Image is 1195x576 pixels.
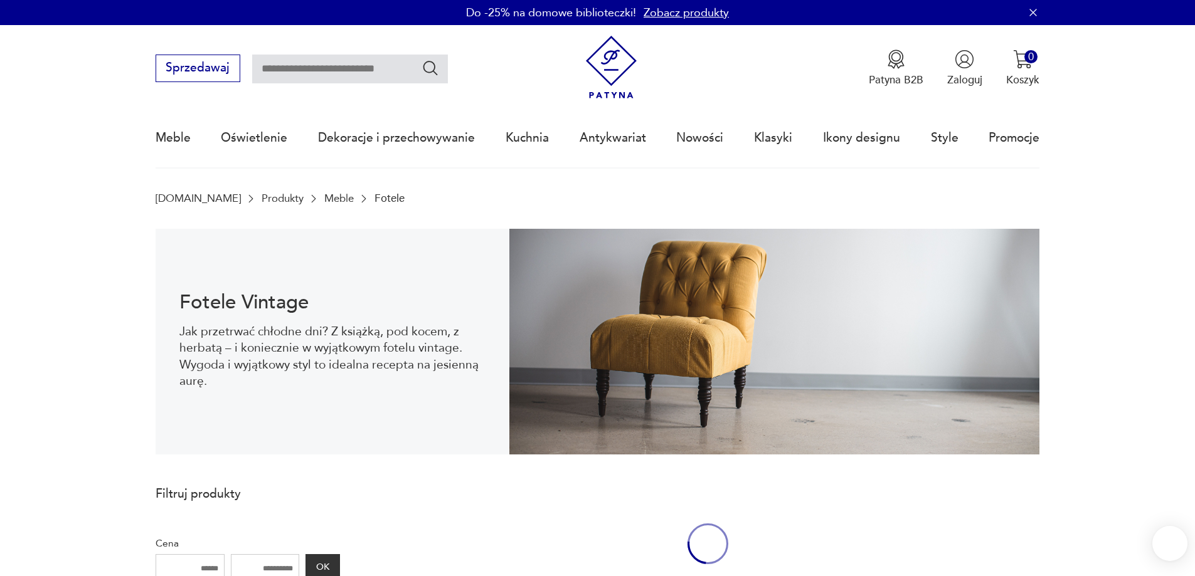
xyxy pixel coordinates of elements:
img: 9275102764de9360b0b1aa4293741aa9.jpg [509,229,1040,454]
a: Sprzedawaj [156,64,240,74]
p: Cena [156,535,340,552]
a: Meble [156,109,191,167]
button: Zaloguj [947,50,982,87]
img: Ikona medalu [886,50,906,69]
a: [DOMAIN_NAME] [156,192,241,204]
p: Jak przetrwać chłodne dni? Z książką, pod kocem, z herbatą – i koniecznie w wyjątkowym fotelu vin... [179,323,485,390]
a: Meble [324,192,354,204]
p: Fotele [374,192,405,204]
a: Dekoracje i przechowywanie [318,109,475,167]
img: Patyna - sklep z meblami i dekoracjami vintage [580,36,643,99]
a: Antykwariat [580,109,646,167]
p: Filtruj produkty [156,486,340,502]
iframe: Smartsupp widget button [1152,526,1187,561]
a: Nowości [676,109,723,167]
button: Szukaj [422,59,440,77]
p: Koszyk [1006,73,1039,87]
div: 0 [1024,50,1038,63]
button: Sprzedawaj [156,55,240,82]
a: Promocje [989,109,1039,167]
a: Ikona medaluPatyna B2B [869,50,923,87]
a: Oświetlenie [221,109,287,167]
button: Patyna B2B [869,50,923,87]
img: Ikonka użytkownika [955,50,974,69]
p: Zaloguj [947,73,982,87]
p: Do -25% na domowe biblioteczki! [466,5,636,21]
a: Klasyki [754,109,792,167]
button: 0Koszyk [1006,50,1039,87]
h1: Fotele Vintage [179,293,485,312]
a: Ikony designu [823,109,900,167]
a: Style [931,109,959,167]
a: Kuchnia [506,109,549,167]
a: Zobacz produkty [644,5,729,21]
p: Patyna B2B [869,73,923,87]
a: Produkty [262,192,304,204]
img: Ikona koszyka [1013,50,1033,69]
